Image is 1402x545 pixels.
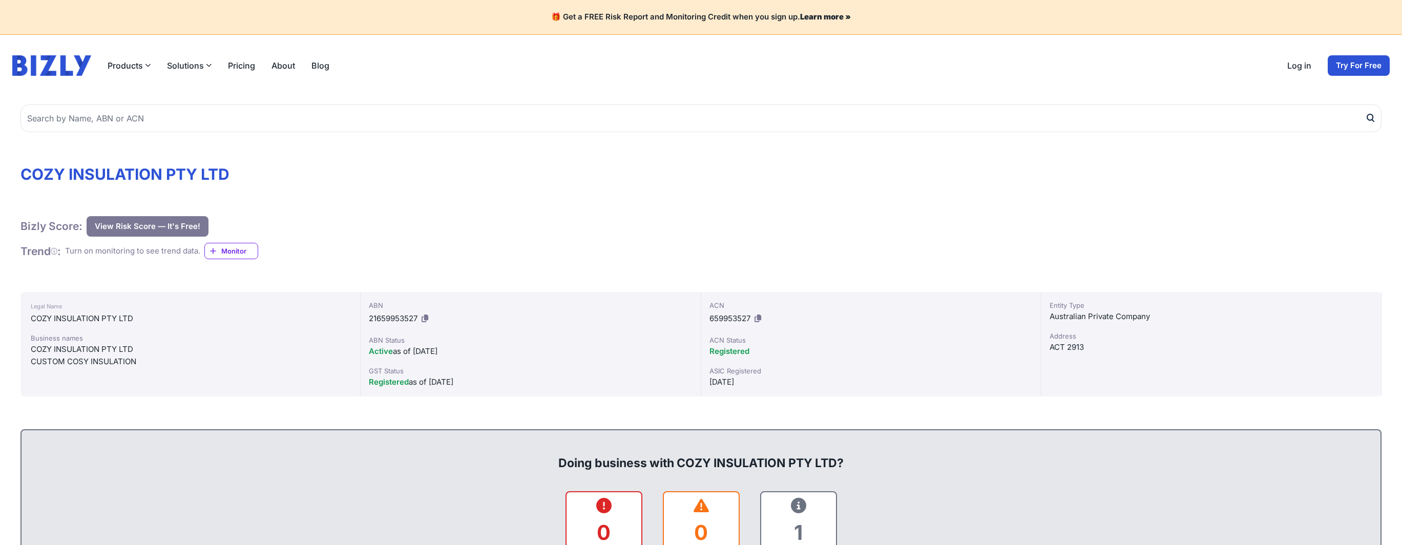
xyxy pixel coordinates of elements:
div: COZY INSULATION PTY LTD [31,312,350,325]
span: Registered [369,377,409,387]
div: as of [DATE] [369,345,692,358]
div: Doing business with COZY INSULATION PTY LTD? [32,438,1370,471]
div: ABN [369,300,692,310]
div: ASIC Registered [709,366,1033,376]
div: ACN [709,300,1033,310]
span: Monitor [221,246,258,256]
a: Try For Free [1328,55,1390,76]
span: Active [369,346,393,356]
a: Monitor [204,243,258,259]
div: Entity Type [1050,300,1373,310]
div: COZY INSULATION PTY LTD [31,343,350,355]
div: GST Status [369,366,692,376]
div: ACT 2913 [1050,341,1373,353]
button: View Risk Score — It's Free! [87,216,208,237]
span: 21659953527 [369,313,417,323]
div: as of [DATE] [369,376,692,388]
h4: 🎁 Get a FREE Risk Report and Monitoring Credit when you sign up. [12,12,1390,22]
button: Products [108,59,151,72]
div: CUSTOM COSY INSULATION [31,355,350,368]
div: Business names [31,333,350,343]
span: 659953527 [709,313,750,323]
div: Legal Name [31,300,350,312]
a: Log in [1287,59,1311,72]
a: Pricing [228,59,255,72]
a: About [271,59,295,72]
span: Registered [709,346,749,356]
h1: Bizly Score: [20,219,82,233]
a: Blog [311,59,329,72]
div: Australian Private Company [1050,310,1373,323]
h1: COZY INSULATION PTY LTD [20,165,1382,183]
div: Address [1050,331,1373,341]
div: Turn on monitoring to see trend data. [65,245,200,257]
h1: Trend : [20,244,61,258]
button: Solutions [167,59,212,72]
a: Learn more » [800,12,851,22]
div: ACN Status [709,335,1033,345]
div: [DATE] [709,376,1033,388]
input: Search by Name, ABN or ACN [20,104,1382,132]
div: ABN Status [369,335,692,345]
